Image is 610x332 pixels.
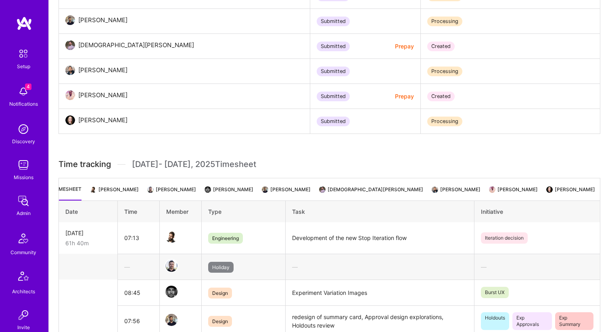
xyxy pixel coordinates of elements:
div: [PERSON_NAME] [78,65,127,75]
div: [PERSON_NAME] [78,115,127,125]
img: Team Architect [204,186,211,193]
div: Setup [17,62,30,71]
div: [DEMOGRAPHIC_DATA][PERSON_NAME] [78,40,194,50]
img: teamwork [15,157,31,173]
div: [PERSON_NAME] [78,15,127,25]
td: 07:13 [117,222,159,254]
div: Created [427,42,455,51]
div: Admin [17,209,31,217]
img: admin teamwork [15,193,31,209]
img: User Avatar [65,15,75,25]
img: Team Architect [489,186,496,193]
div: Submitted [317,67,350,76]
td: 08:45 [117,280,159,305]
div: [DATE] [65,229,111,237]
span: Engineering [208,233,243,244]
span: Exp Summary [555,312,593,330]
a: Team Member Avatar [166,313,177,327]
span: Design [208,288,232,299]
li: [PERSON_NAME] [490,185,538,200]
span: Burst UX [481,287,509,298]
img: Invite [15,307,31,323]
span: Design [208,316,232,327]
img: Team Architect [431,186,439,193]
img: bell [15,84,31,100]
li: [PERSON_NAME] [91,185,139,200]
img: Team Architect [319,186,326,193]
span: Exp Approvals [512,312,552,330]
th: Initiative [474,201,600,223]
img: Team Architect [261,186,269,193]
li: [PERSON_NAME] [547,185,595,200]
div: Submitted [317,42,350,51]
img: logo [16,16,32,31]
li: [PERSON_NAME] [433,185,480,200]
img: User Avatar [65,40,75,50]
li: [PERSON_NAME] [148,185,196,200]
img: Team Member Avatar [165,231,178,243]
button: Prepay [395,42,414,50]
th: Member [159,201,201,223]
span: [DATE] - [DATE] , 2025 Timesheet [132,159,256,169]
span: Holiday [208,262,234,273]
img: discovery [15,121,31,137]
div: — [481,263,593,271]
td: Development of the new Stop Iteration flow [285,222,474,254]
div: — [292,263,468,271]
img: Community [14,229,33,248]
th: Time [117,201,159,223]
li: [PERSON_NAME] [206,185,253,200]
div: Discovery [12,137,35,146]
img: Team Architect [546,186,553,193]
div: Processing [427,117,462,126]
td: Experiment Variation Images [285,280,474,305]
span: Time tracking [58,159,111,169]
div: — [124,263,153,271]
div: Notifications [9,100,38,108]
img: Team Member Avatar [165,314,178,326]
a: Team Member Avatar [166,285,177,299]
div: Processing [427,67,462,76]
span: 4 [25,84,31,90]
div: 61h 40m [65,239,111,247]
div: Architects [12,287,35,296]
img: User Avatar [65,115,75,125]
li: [PERSON_NAME] [263,185,311,200]
div: [PERSON_NAME] [78,90,127,100]
img: setup [15,45,32,62]
th: Task [285,201,474,223]
a: Team Member Avatar [166,230,177,244]
a: Team Member Avatar [166,259,177,273]
img: Team Architect [147,186,154,193]
th: Type [201,201,285,223]
img: Team Architect [90,186,97,193]
img: User Avatar [65,90,75,100]
img: Architects [14,268,33,287]
div: Invite [17,323,30,332]
img: Team Member Avatar [165,260,178,272]
div: Submitted [317,17,350,26]
li: [DEMOGRAPHIC_DATA][PERSON_NAME] [320,185,423,200]
div: Submitted [317,117,350,126]
span: Holdouts [481,312,509,330]
div: Community [10,248,36,257]
img: Team Member Avatar [165,286,178,298]
th: Date [59,201,118,223]
button: Prepay [395,92,414,100]
span: Iteration decision [481,232,528,244]
div: Missions [14,173,33,182]
div: Submitted [317,92,350,101]
div: Processing [427,17,462,26]
div: Created [427,92,455,101]
img: User Avatar [65,65,75,75]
